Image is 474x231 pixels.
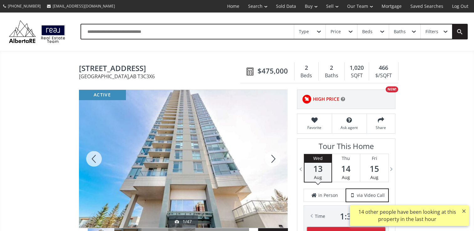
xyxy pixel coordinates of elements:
[300,93,313,105] img: rating icon
[322,71,341,80] div: Baths
[357,192,385,198] span: via Video Call
[331,29,341,34] div: Price
[314,174,322,180] span: Aug
[370,174,378,180] span: Aug
[318,192,338,198] span: in Person
[6,19,68,44] img: Logo
[362,29,372,34] div: Beds
[175,218,192,225] div: 1/47
[372,64,395,72] div: 466
[79,74,243,79] span: [GEOGRAPHIC_DATA] , AB T3C3X6
[53,3,115,9] span: [EMAIL_ADDRESS][DOMAIN_NAME]
[386,86,398,92] div: NEW!
[298,64,315,72] div: 2
[298,71,315,80] div: Beds
[360,164,388,173] span: 15
[340,212,356,221] span: 1 : 30
[353,208,461,223] div: 14 other people have been looking at this property in the last hour
[335,125,363,130] span: Ask agent
[372,71,395,80] div: $/SQFT
[370,125,392,130] span: Share
[348,71,366,80] div: SQFT
[8,3,41,9] span: [PHONE_NUMBER]
[305,164,331,173] span: 13
[360,154,388,163] div: Fri
[394,29,406,34] div: Baths
[258,66,288,76] span: $475,000
[322,64,341,72] div: 2
[79,90,126,100] div: active
[44,0,118,12] a: [EMAIL_ADDRESS][DOMAIN_NAME]
[350,64,364,72] span: 1,020
[299,29,309,34] div: Type
[300,125,329,130] span: Favorite
[79,90,288,228] div: 77 Spruce Place SW #2207 Calgary, AB T3C3X6 - Photo 1 of 47
[459,205,469,217] button: ×
[79,64,243,74] span: 77 Spruce Place SW #2207
[304,142,389,154] h3: Tour This Home
[342,174,350,180] span: Aug
[313,96,339,102] span: HIGH PRICE
[332,164,360,173] span: 14
[332,154,360,163] div: Thu
[425,29,438,34] div: Filters
[315,212,378,221] div: Time PM
[305,154,331,163] div: Wed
